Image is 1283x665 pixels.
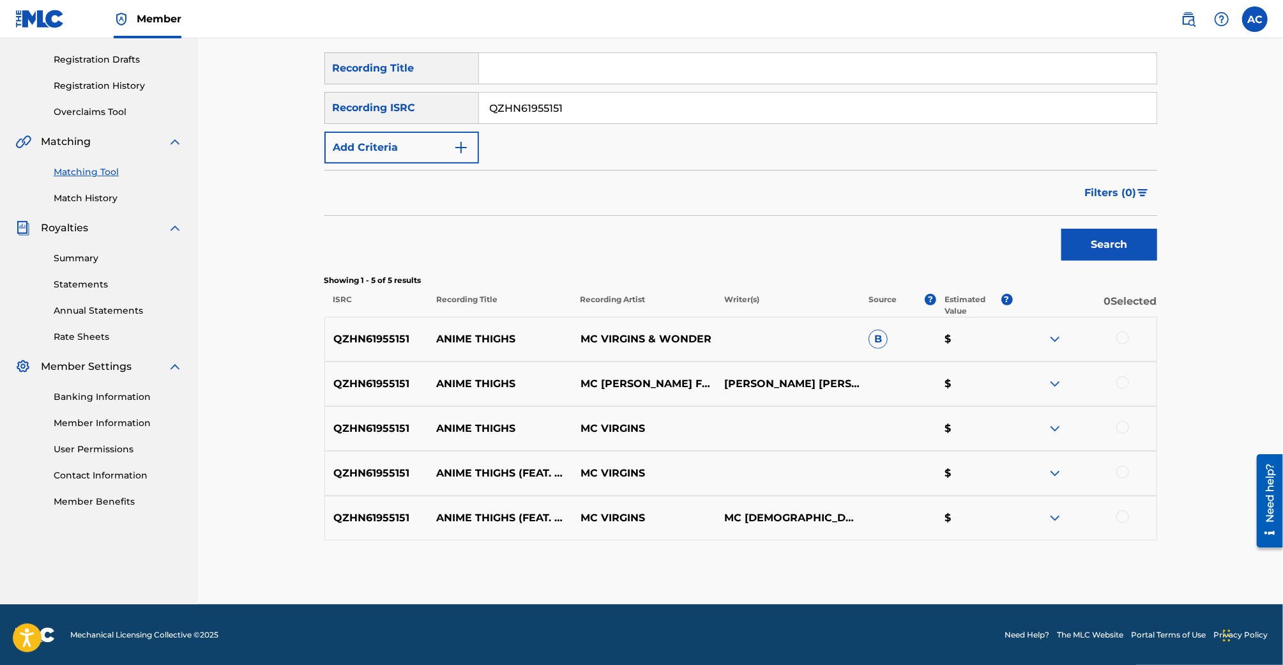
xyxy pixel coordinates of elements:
[167,220,183,236] img: expand
[114,11,129,27] img: Top Rightsholder
[1047,510,1063,526] img: expand
[1047,376,1063,392] img: expand
[1001,294,1013,305] span: ?
[54,165,183,179] a: Matching Tool
[167,134,183,149] img: expand
[936,332,1012,347] p: $
[572,466,716,481] p: MC VIRGINS
[1247,449,1283,552] iframe: Resource Center
[325,376,429,392] p: QZHN61955151
[41,220,88,236] span: Royalties
[54,105,183,119] a: Overclaims Tool
[54,390,183,404] a: Banking Information
[54,278,183,291] a: Statements
[54,192,183,205] a: Match History
[54,53,183,66] a: Registration Drafts
[54,495,183,508] a: Member Benefits
[54,304,183,317] a: Annual Statements
[54,469,183,482] a: Contact Information
[572,376,716,392] p: MC [PERSON_NAME] FEATURING [PERSON_NAME]
[716,510,860,526] p: MC [DEMOGRAPHIC_DATA], MC PROPHET, WONDER
[936,510,1012,526] p: $
[54,443,183,456] a: User Permissions
[716,294,860,317] p: Writer(s)
[54,252,183,265] a: Summary
[324,132,479,164] button: Add Criteria
[167,359,183,374] img: expand
[15,359,31,374] img: Member Settings
[572,421,716,436] p: MC VIRGINS
[869,330,888,349] span: B
[41,134,91,149] span: Matching
[1131,629,1206,641] a: Portal Terms of Use
[325,510,429,526] p: QZHN61955151
[1213,629,1268,641] a: Privacy Policy
[572,510,716,526] p: MC VIRGINS
[1047,466,1063,481] img: expand
[324,294,428,317] p: ISRC
[137,11,181,26] span: Member
[41,359,132,374] span: Member Settings
[572,332,716,347] p: MC VIRGINS & WONDER
[453,140,469,155] img: 9d2ae6d4665cec9f34b9.svg
[1242,6,1268,32] div: User Menu
[1005,629,1049,641] a: Need Help?
[428,421,572,436] p: ANIME THIGHS
[324,52,1157,267] form: Search Form
[936,376,1012,392] p: $
[1085,185,1137,201] span: Filters ( 0 )
[1214,11,1229,27] img: help
[945,294,1001,317] p: Estimated Value
[428,332,572,347] p: ANIME THIGHS
[1057,629,1123,641] a: The MLC Website
[54,79,183,93] a: Registration History
[869,294,897,317] p: Source
[325,466,429,481] p: QZHN61955151
[324,275,1157,286] p: Showing 1 - 5 of 5 results
[925,294,936,305] span: ?
[1137,189,1148,197] img: filter
[428,510,572,526] p: ANIME THIGHS (FEAT. WONDER)
[936,466,1012,481] p: $
[1209,6,1234,32] div: Help
[70,629,218,641] span: Mechanical Licensing Collective © 2025
[716,376,860,392] p: [PERSON_NAME] [PERSON_NAME]
[15,627,55,643] img: logo
[428,466,572,481] p: ANIME THIGHS (FEAT. WONDER)
[54,330,183,344] a: Rate Sheets
[1181,11,1196,27] img: search
[936,421,1012,436] p: $
[1077,177,1157,209] button: Filters (0)
[1223,616,1231,655] div: Drag
[428,376,572,392] p: ANIME THIGHS
[325,421,429,436] p: QZHN61955151
[54,417,183,430] a: Member Information
[1047,421,1063,436] img: expand
[15,220,31,236] img: Royalties
[572,294,716,317] p: Recording Artist
[325,332,429,347] p: QZHN61955151
[1176,6,1201,32] a: Public Search
[15,10,65,28] img: MLC Logo
[428,294,572,317] p: Recording Title
[15,134,31,149] img: Matching
[1219,604,1283,665] iframe: Chat Widget
[1061,229,1157,261] button: Search
[1013,294,1157,317] p: 0 Selected
[1047,332,1063,347] img: expand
